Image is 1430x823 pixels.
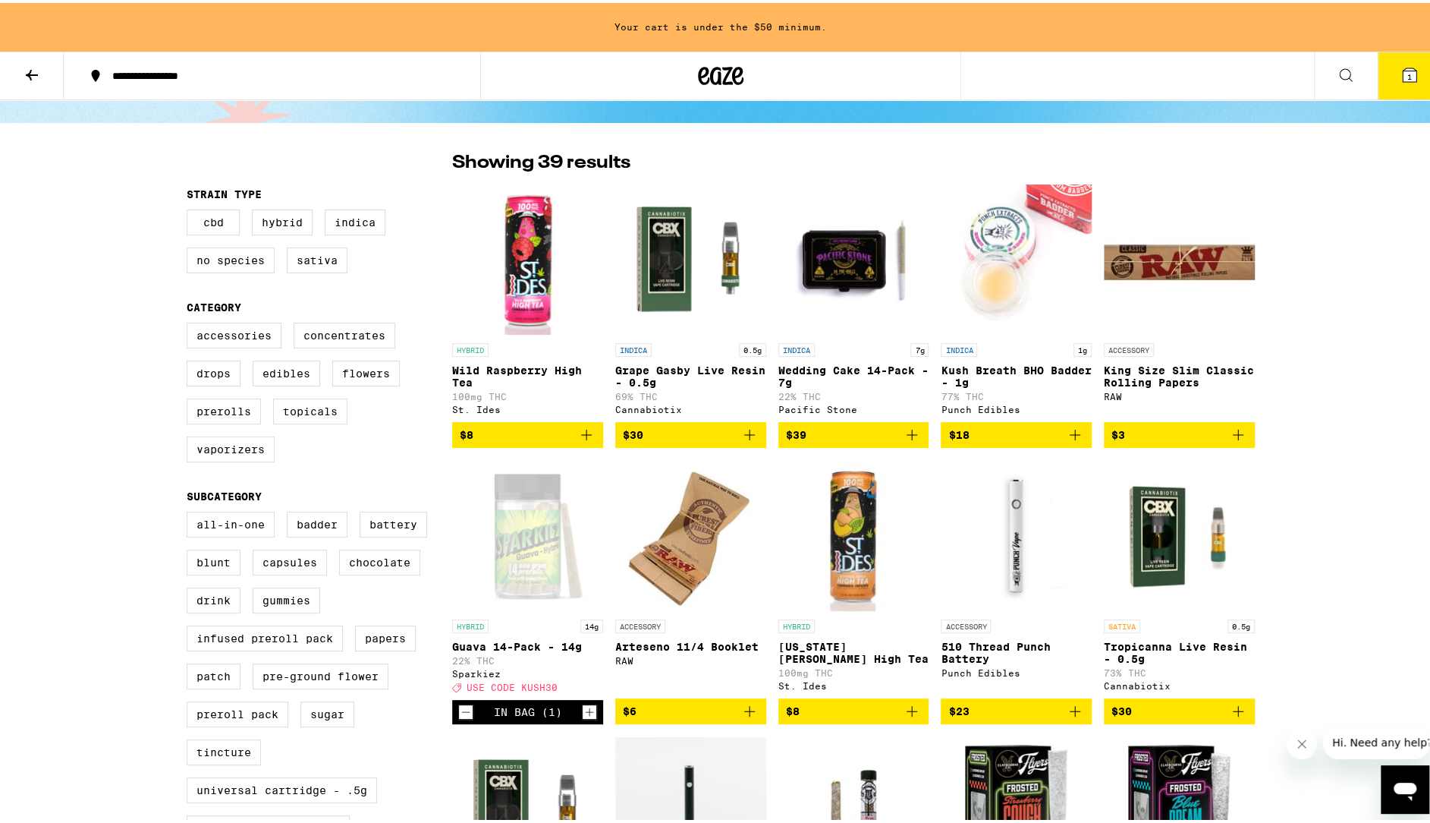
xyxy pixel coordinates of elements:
label: Accessories [187,320,281,345]
div: Cannabiotix [1104,678,1255,688]
p: HYBRID [452,616,489,630]
button: Add to bag [941,695,1092,721]
label: Edibles [253,358,320,383]
label: No Species [187,244,275,270]
p: 100mg THC [452,389,603,399]
iframe: Button to launch messaging window [1381,762,1429,811]
span: USE CODE KUSH30 [467,680,558,689]
label: Papers [355,623,416,648]
span: $3 [1111,426,1125,438]
p: 22% THC [778,389,929,399]
p: ACCESSORY [615,616,665,630]
span: $23 [948,702,969,714]
p: INDICA [615,340,652,354]
p: 22% THC [452,653,603,663]
p: 100mg THC [778,665,929,675]
legend: Subcategory [187,487,262,500]
img: RAW - King Size Slim Classic Rolling Papers [1104,181,1255,333]
label: Blunt [187,547,240,572]
p: [US_STATE][PERSON_NAME] High Tea [778,638,929,662]
label: Capsules [253,547,327,572]
label: Drink [187,585,240,610]
p: 7g [910,340,929,354]
label: Tincture [187,736,261,762]
button: Add to bag [778,695,929,721]
p: Tropicanna Live Resin - 0.5g [1104,638,1255,662]
p: Arteseno 11/4 Booklet [615,638,766,650]
button: Add to bag [1104,695,1255,721]
label: Topicals [273,396,347,421]
div: Cannabiotix [615,402,766,411]
p: HYBRID [778,616,815,630]
a: Open page for Grape Gasby Live Resin - 0.5g from Cannabiotix [615,181,766,419]
a: Open page for Georgia Peach High Tea from St. Ides [778,457,929,695]
a: Open page for Guava 14-Pack - 14g from Sparkiez [452,457,603,697]
legend: Strain Type [187,185,262,197]
div: RAW [615,653,766,663]
p: King Size Slim Classic Rolling Papers [1104,361,1255,386]
span: 1 [1407,69,1412,78]
p: HYBRID [452,340,489,354]
p: 77% THC [941,389,1092,399]
label: Indica [325,207,385,232]
div: Punch Edibles [941,402,1092,411]
label: All-In-One [187,509,275,534]
label: Concentrates [294,320,395,345]
p: 1g [1073,340,1092,354]
a: Open page for King Size Slim Classic Rolling Papers from RAW [1104,181,1255,419]
a: Open page for Tropicanna Live Resin - 0.5g from Cannabiotix [1104,457,1255,695]
label: Universal Cartridge - .5g [187,774,377,800]
p: 73% THC [1104,665,1255,675]
button: Add to bag [615,695,766,721]
a: Open page for 510 Thread Punch Battery from Punch Edibles [941,457,1092,695]
span: $6 [623,702,636,714]
p: Wild Raspberry High Tea [452,361,603,386]
p: INDICA [941,340,977,354]
button: Add to bag [1104,419,1255,445]
iframe: Message from company [1323,723,1429,756]
img: Pacific Stone - Wedding Cake 14-Pack - 7g [778,181,929,333]
label: Sugar [300,698,354,724]
a: Open page for Wild Raspberry High Tea from St. Ides [452,181,603,419]
div: Pacific Stone [778,402,929,411]
div: In Bag (1) [493,703,561,715]
div: St. Ides [452,402,603,411]
label: Patch [187,661,240,686]
img: Cannabiotix - Grape Gasby Live Resin - 0.5g [615,181,766,333]
legend: Category [187,298,241,311]
span: $30 [623,426,643,438]
a: Open page for Arteseno 11/4 Booklet from RAW [615,457,766,695]
p: Guava 14-Pack - 14g [452,638,603,650]
label: Chocolate [339,547,420,572]
label: Badder [287,509,347,534]
label: Preroll Pack [187,698,288,724]
div: RAW [1104,389,1255,399]
p: 0.5g [739,340,766,354]
button: Add to bag [452,419,603,445]
p: ACCESSORY [941,616,991,630]
button: Add to bag [941,419,1092,445]
p: Wedding Cake 14-Pack - 7g [778,361,929,386]
p: 69% THC [615,389,766,399]
label: Prerolls [187,396,261,421]
img: St. Ides - Georgia Peach High Tea [778,457,929,609]
img: RAW - Arteseno 11/4 Booklet [623,457,759,609]
span: $39 [786,426,806,438]
label: Vaporizers [187,434,275,459]
img: St. Ides - Wild Raspberry High Tea [452,181,603,333]
p: Kush Breath BHO Badder - 1g [941,361,1092,386]
p: INDICA [778,340,815,354]
p: 0.5g [1227,616,1255,630]
p: 510 Thread Punch Battery [941,638,1092,662]
label: Pre-ground Flower [253,661,388,686]
div: Sparkiez [452,666,603,676]
p: Showing 39 results [452,147,630,173]
label: Drops [187,358,240,383]
span: $30 [1111,702,1132,714]
label: Infused Preroll Pack [187,623,343,648]
p: Grape Gasby Live Resin - 0.5g [615,361,766,386]
img: Punch Edibles - Kush Breath BHO Badder - 1g [941,181,1092,333]
img: Cannabiotix - Tropicanna Live Resin - 0.5g [1104,457,1255,609]
label: Sativa [287,244,347,270]
p: ACCESSORY [1104,340,1154,354]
